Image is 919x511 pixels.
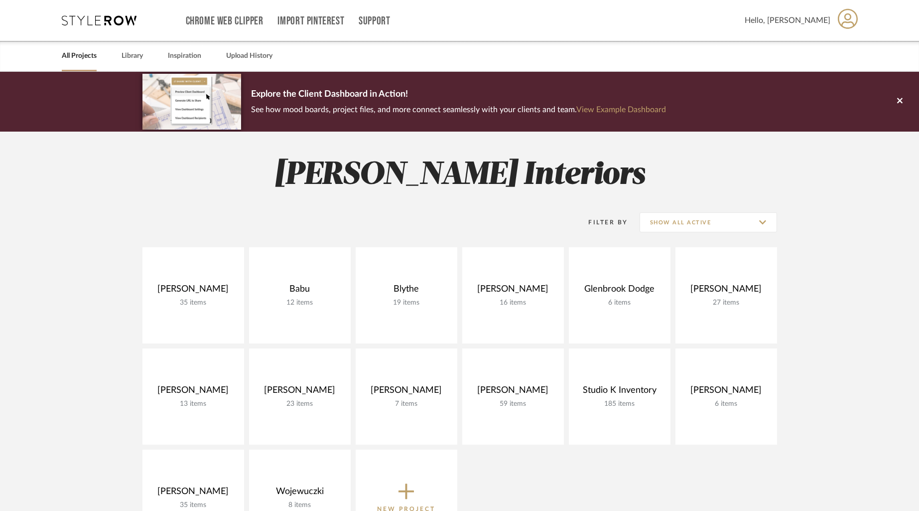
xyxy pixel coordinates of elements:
[364,385,449,400] div: [PERSON_NAME]
[150,385,236,400] div: [PERSON_NAME]
[150,400,236,408] div: 13 items
[257,400,343,408] div: 23 items
[122,49,143,63] a: Library
[150,299,236,307] div: 35 items
[470,385,556,400] div: [PERSON_NAME]
[251,103,666,117] p: See how mood boards, project files, and more connect seamlessly with your clients and team.
[62,49,97,63] a: All Projects
[745,14,830,26] span: Hello, [PERSON_NAME]
[257,299,343,307] div: 12 items
[364,299,449,307] div: 19 items
[683,385,769,400] div: [PERSON_NAME]
[150,501,236,510] div: 35 items
[257,486,343,501] div: Wojewuczki
[257,385,343,400] div: [PERSON_NAME]
[470,299,556,307] div: 16 items
[576,217,628,227] div: Filter By
[101,157,818,194] h2: [PERSON_NAME] Interiors
[150,486,236,501] div: [PERSON_NAME]
[470,284,556,299] div: [PERSON_NAME]
[168,49,201,63] a: Inspiration
[683,284,769,299] div: [PERSON_NAME]
[470,400,556,408] div: 59 items
[364,284,449,299] div: Blythe
[683,400,769,408] div: 6 items
[577,385,662,400] div: Studio K Inventory
[577,400,662,408] div: 185 items
[277,17,344,25] a: Import Pinterest
[577,284,662,299] div: Glenbrook Dodge
[150,284,236,299] div: [PERSON_NAME]
[251,87,666,103] p: Explore the Client Dashboard in Action!
[226,49,272,63] a: Upload History
[577,299,662,307] div: 6 items
[364,400,449,408] div: 7 items
[359,17,390,25] a: Support
[142,74,241,129] img: d5d033c5-7b12-40c2-a960-1ecee1989c38.png
[576,106,666,114] a: View Example Dashboard
[257,501,343,510] div: 8 items
[186,17,263,25] a: Chrome Web Clipper
[683,299,769,307] div: 27 items
[257,284,343,299] div: Babu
